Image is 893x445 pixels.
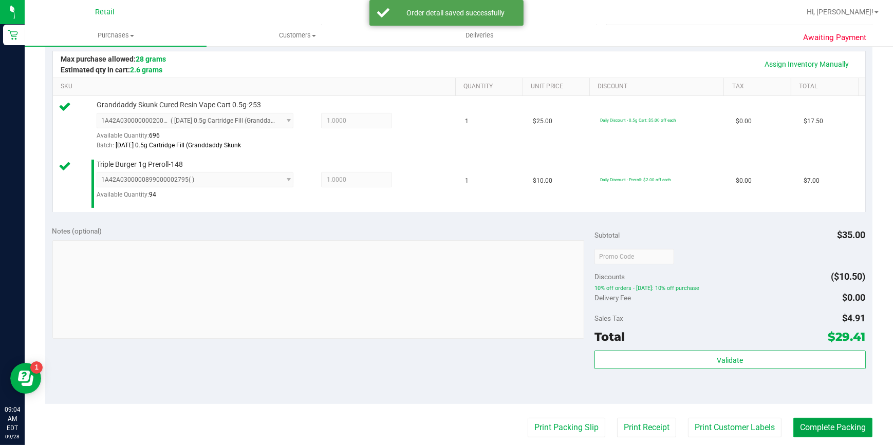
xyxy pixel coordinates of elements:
button: Validate [594,351,866,369]
span: $10.00 [533,176,552,186]
a: Quantity [463,83,518,91]
button: Print Customer Labels [688,418,782,437]
span: $35.00 [838,229,866,240]
span: Customers [207,31,388,40]
span: Daily Discount - 0.5g Cart: $5.00 off each [601,118,676,123]
span: Deliveries [452,31,508,40]
span: $17.50 [804,117,823,126]
span: ($10.50) [831,271,866,282]
span: $0.00 [843,292,866,303]
span: Subtotal [594,231,620,239]
span: Notes (optional) [52,227,102,235]
p: 09/28 [5,433,20,440]
span: Triple Burger 1g Preroll-148 [97,160,183,169]
span: $4.91 [843,313,866,323]
a: Deliveries [388,25,570,46]
span: Purchases [25,31,207,40]
button: Print Packing Slip [528,418,605,437]
span: Retail [95,8,115,16]
a: Customers [207,25,388,46]
span: 10% off orders - [DATE]: 10% off purchase [594,285,866,292]
button: Complete Packing [793,418,872,437]
span: Hi, [PERSON_NAME]! [807,8,873,16]
div: Available Quantity: [97,187,303,207]
span: Discounts [594,267,625,286]
span: Batch: [97,142,114,149]
a: Discount [598,83,720,91]
div: Available Quantity: [97,128,303,148]
iframe: Resource center [10,363,41,394]
span: $7.00 [804,176,820,186]
span: $0.00 [736,176,752,186]
a: Unit Price [531,83,586,91]
span: Delivery Fee [594,294,631,302]
inline-svg: Retail [8,30,18,40]
a: Total [799,83,854,91]
span: 94 [149,191,156,198]
input: Promo Code [594,249,674,264]
span: 1 [465,117,469,126]
iframe: Resource center unread badge [30,361,43,374]
span: $25.00 [533,117,552,126]
span: Daily Discount - Preroll: $2.00 off each [601,177,671,182]
span: 696 [149,132,160,139]
a: Assign Inventory Manually [758,55,856,73]
div: Order detail saved successfully [395,8,516,18]
span: Total [594,330,625,344]
span: 1 [465,176,469,186]
button: Print Receipt [617,418,676,437]
p: 09:04 AM EDT [5,405,20,433]
span: Estimated qty in cart: [61,66,162,74]
a: Tax [732,83,787,91]
span: Validate [717,356,743,364]
span: $29.41 [828,330,866,344]
span: Granddaddy Skunk Cured Resin Vape Cart 0.5g-253 [97,100,261,110]
a: Purchases [25,25,207,46]
span: $0.00 [736,117,752,126]
span: 2.6 grams [130,66,162,74]
span: Sales Tax [594,314,623,322]
a: SKU [61,83,452,91]
span: 28 grams [136,55,166,63]
span: Awaiting Payment [803,32,866,44]
span: Max purchase allowed: [61,55,166,63]
span: [DATE] 0.5g Cartridge Fill (Granddaddy Skunk [116,142,241,149]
